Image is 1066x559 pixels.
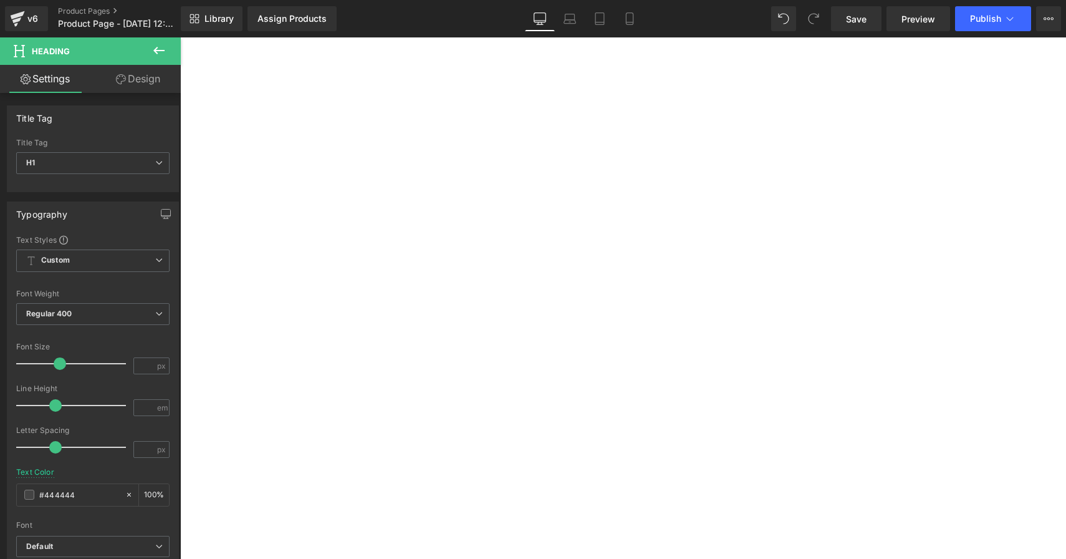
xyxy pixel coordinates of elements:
div: Typography [16,202,67,220]
div: Text Styles [16,235,170,245]
span: px [157,362,168,370]
a: Design [93,65,183,93]
span: Library [204,13,234,24]
button: Undo [771,6,796,31]
div: Font Weight [16,289,170,298]
i: Default [26,542,53,552]
a: v6 [5,6,48,31]
div: v6 [25,11,41,27]
span: Publish [970,14,1001,24]
button: Redo [801,6,826,31]
b: H1 [26,158,35,167]
div: Title Tag [16,139,170,147]
a: Product Pages [58,6,201,16]
a: New Library [181,6,242,31]
a: Laptop [555,6,585,31]
span: Save [846,12,867,26]
b: Custom [41,255,70,266]
input: Color [39,488,119,502]
div: Text Color [16,468,54,477]
span: em [157,404,168,412]
a: Preview [886,6,950,31]
button: Publish [955,6,1031,31]
div: Font Size [16,343,170,351]
span: Preview [901,12,935,26]
button: More [1036,6,1061,31]
div: Title Tag [16,106,53,124]
a: Mobile [615,6,645,31]
span: px [157,445,168,454]
div: Letter Spacing [16,426,170,435]
a: Tablet [585,6,615,31]
div: Line Height [16,384,170,393]
b: Regular 400 [26,309,72,318]
span: Heading [32,46,70,56]
div: % [139,484,169,506]
div: Assign Products [257,14,327,24]
span: Product Page - [DATE] 12:27:43 [58,19,178,29]
a: Desktop [525,6,555,31]
div: Font [16,521,170,530]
